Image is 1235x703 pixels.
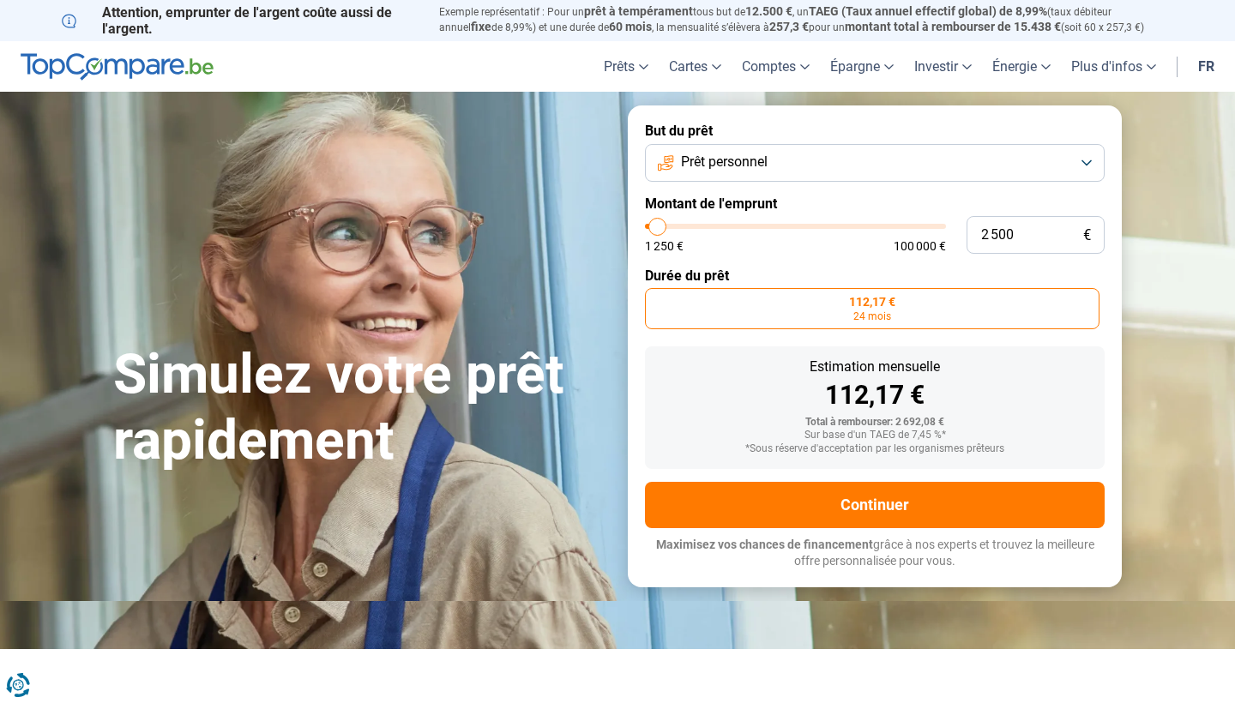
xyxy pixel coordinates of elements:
[732,41,820,92] a: Comptes
[1188,41,1225,92] a: fr
[62,4,419,37] p: Attention, emprunter de l'argent coûte aussi de l'argent.
[845,20,1061,33] span: montant total à rembourser de 15.438 €
[849,296,895,308] span: 112,17 €
[904,41,982,92] a: Investir
[853,311,891,321] span: 24 mois
[645,144,1105,182] button: Prêt personnel
[681,153,768,171] span: Prêt personnel
[645,123,1105,139] label: But du prêt
[645,537,1105,570] p: grâce à nos experts et trouvez la meilleure offre personnalisée pour vous.
[659,382,1091,408] div: 112,17 €
[21,53,214,81] img: TopCompare
[471,20,491,33] span: fixe
[1061,41,1166,92] a: Plus d'infos
[659,430,1091,442] div: Sur base d'un TAEG de 7,45 %*
[659,417,1091,429] div: Total à rembourser: 2 692,08 €
[659,443,1091,455] div: *Sous réserve d'acceptation par les organismes prêteurs
[439,4,1173,35] p: Exemple représentatif : Pour un tous but de , un (taux débiteur annuel de 8,99%) et une durée de ...
[769,20,809,33] span: 257,3 €
[645,195,1105,212] label: Montant de l'emprunt
[609,20,652,33] span: 60 mois
[645,240,684,252] span: 1 250 €
[645,482,1105,528] button: Continuer
[656,538,873,551] span: Maximisez vos chances de financement
[982,41,1061,92] a: Énergie
[645,267,1105,284] label: Durée du prêt
[1083,228,1091,243] span: €
[593,41,659,92] a: Prêts
[820,41,904,92] a: Épargne
[745,4,792,18] span: 12.500 €
[659,360,1091,374] div: Estimation mensuelle
[894,240,946,252] span: 100 000 €
[659,41,732,92] a: Cartes
[113,342,607,474] h1: Simulez votre prêt rapidement
[584,4,693,18] span: prêt à tempérament
[809,4,1047,18] span: TAEG (Taux annuel effectif global) de 8,99%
